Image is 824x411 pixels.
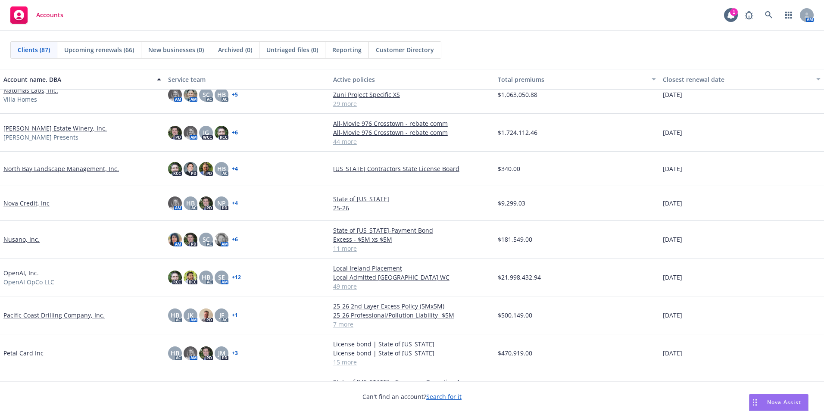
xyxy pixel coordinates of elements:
span: HB [171,349,179,358]
span: JK [188,311,194,320]
span: [DATE] [663,199,682,208]
a: Local Ireland Placement [333,264,491,273]
a: 29 more [333,99,491,108]
span: [DATE] [663,235,682,244]
a: Local Admitted [GEOGRAPHIC_DATA] WC [333,273,491,282]
a: License bond | State of [US_STATE] [333,339,491,349]
span: NP [217,199,226,208]
span: JF [219,311,224,320]
a: + 4 [232,166,238,171]
span: $181,549.00 [498,235,532,244]
a: + 6 [232,130,238,135]
img: photo [168,233,182,246]
button: Service team [165,69,329,90]
a: Nova Credit, Inc [3,199,50,208]
img: photo [184,346,197,360]
img: photo [184,88,197,102]
span: [DATE] [663,90,682,99]
img: photo [184,233,197,246]
span: HB [186,199,195,208]
span: SC [203,90,210,99]
div: Total premiums [498,75,646,84]
img: photo [168,126,182,140]
a: All-Movie 976 Crosstown - rebate comm [333,119,491,128]
a: Accounts [7,3,67,27]
span: Reporting [332,45,362,54]
a: + 5 [232,92,238,97]
span: SE [218,273,225,282]
img: photo [199,196,213,210]
span: SC [203,235,210,244]
span: [DATE] [663,164,682,173]
img: photo [215,126,228,140]
span: Upcoming renewals (66) [64,45,134,54]
span: Nova Assist [767,399,801,406]
span: [DATE] [663,349,682,358]
span: $1,063,050.88 [498,90,537,99]
span: HB [171,311,179,320]
a: Search for it [426,392,462,401]
div: Drag to move [749,394,760,411]
a: + 6 [232,237,238,242]
a: 25-26 2nd Layer Excess Policy (5Mx5M) [333,302,491,311]
span: [DATE] [663,128,682,137]
span: HB [217,90,226,99]
a: North Bay Landscape Management, Inc. [3,164,119,173]
a: + 3 [232,351,238,356]
img: photo [199,162,213,176]
img: photo [168,88,182,102]
span: [PERSON_NAME] Presents [3,133,78,142]
a: 11 more [333,244,491,253]
button: Total premiums [494,69,659,90]
span: [DATE] [663,311,682,320]
span: Customer Directory [376,45,434,54]
a: + 1 [232,313,238,318]
img: photo [168,162,182,176]
span: New businesses (0) [148,45,204,54]
a: 25-26 Professional/Pollution Liability- $5M [333,311,491,320]
a: Excess - $5M xs $5M [333,235,491,244]
span: Clients (87) [18,45,50,54]
a: 15 more [333,358,491,367]
img: photo [184,271,197,284]
span: $340.00 [498,164,520,173]
button: Nova Assist [749,394,808,411]
span: JM [218,349,225,358]
img: photo [199,346,213,360]
img: photo [199,308,213,322]
div: Account name, DBA [3,75,152,84]
a: OpenAI, Inc. [3,268,39,277]
a: Report a Bug [740,6,758,24]
a: Petal Card Inc [3,349,44,358]
span: [DATE] [663,273,682,282]
span: Accounts [36,12,63,19]
span: HB [202,273,210,282]
span: HB [217,164,226,173]
a: + 4 [232,201,238,206]
a: 49 more [333,282,491,291]
a: + 12 [232,275,241,280]
a: State of [US_STATE] - Consumer Reporting Agency Bond [333,377,491,395]
span: $1,724,112.46 [498,128,537,137]
a: State of [US_STATE]-Payment Bond [333,226,491,235]
a: 44 more [333,137,491,146]
span: $470,919.00 [498,349,532,358]
img: photo [168,271,182,284]
img: photo [184,162,197,176]
a: Nusano, Inc. [3,235,40,244]
div: Active policies [333,75,491,84]
a: 7 more [333,320,491,329]
button: Active policies [330,69,494,90]
span: Archived (0) [218,45,252,54]
a: Switch app [780,6,797,24]
a: Natomas Labs, Inc. [3,86,58,95]
span: OpenAI OpCo LLC [3,277,54,286]
a: [PERSON_NAME] Estate Winery, Inc. [3,124,107,133]
img: photo [184,126,197,140]
a: [US_STATE] Contractors State License Board [333,164,491,173]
